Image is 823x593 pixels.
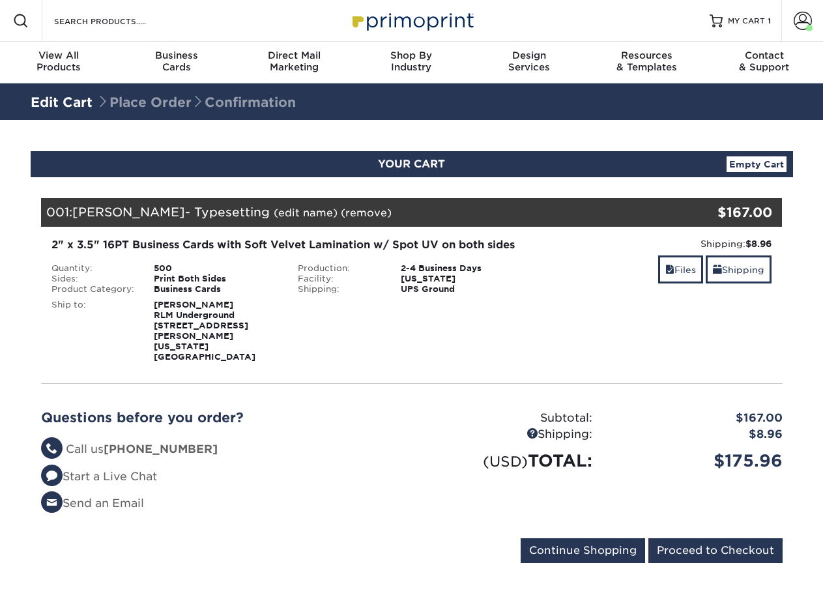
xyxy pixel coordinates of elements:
img: Primoprint [347,7,477,35]
a: Start a Live Chat [41,470,157,483]
span: Shop By [353,50,470,61]
div: & Support [706,50,823,73]
div: Cards [117,50,235,73]
span: MY CART [728,16,765,27]
div: $8.96 [602,426,792,443]
small: (USD) [483,453,528,470]
div: Shipping: [288,284,391,295]
div: Facility: [288,274,391,284]
h2: Questions before you order? [41,410,402,426]
strong: [PERSON_NAME] RLM Underground [STREET_ADDRESS][PERSON_NAME] [US_STATE][GEOGRAPHIC_DATA] [154,300,255,362]
a: DesignServices [470,42,588,83]
div: & Templates [588,50,705,73]
div: $167.00 [602,410,792,427]
a: Shop ByIndustry [353,42,470,83]
span: YOUR CART [378,158,445,170]
a: BusinessCards [117,42,235,83]
a: Files [658,255,703,283]
div: Industry [353,50,470,73]
a: (edit name) [274,207,338,219]
a: (remove) [341,207,392,219]
a: Contact& Support [706,42,823,83]
input: Proceed to Checkout [648,538,783,563]
div: 500 [144,263,288,274]
div: Ship to: [42,300,145,362]
div: Subtotal: [412,410,602,427]
span: [PERSON_NAME]- Typesetting [72,205,270,219]
input: Continue Shopping [521,538,645,563]
span: Direct Mail [235,50,353,61]
div: TOTAL: [412,448,602,473]
div: [US_STATE] [391,274,535,284]
div: Marketing [235,50,353,73]
div: 2-4 Business Days [391,263,535,274]
div: Sides: [42,274,145,284]
div: Production: [288,263,391,274]
div: Shipping: [412,426,602,443]
span: Resources [588,50,705,61]
a: Empty Cart [727,156,787,172]
div: Services [470,50,588,73]
li: Call us [41,441,402,458]
span: shipping [713,265,722,275]
div: Print Both Sides [144,274,288,284]
div: Quantity: [42,263,145,274]
span: 1 [768,16,771,25]
div: Product Category: [42,284,145,295]
a: Send an Email [41,497,144,510]
a: Direct MailMarketing [235,42,353,83]
div: $167.00 [659,203,773,222]
input: SEARCH PRODUCTS..... [53,13,180,29]
span: Contact [706,50,823,61]
a: Resources& Templates [588,42,705,83]
div: UPS Ground [391,284,535,295]
span: files [665,265,674,275]
a: Shipping [706,255,772,283]
span: Design [470,50,588,61]
div: $175.96 [602,448,792,473]
strong: $8.96 [745,239,772,249]
a: Edit Cart [31,94,93,110]
span: Business [117,50,235,61]
div: 001: [41,198,659,227]
span: Place Order Confirmation [96,94,296,110]
strong: [PHONE_NUMBER] [104,442,218,456]
div: Business Cards [144,284,288,295]
div: Shipping: [545,237,772,250]
div: 2" x 3.5" 16PT Business Cards with Soft Velvet Lamination w/ Spot UV on both sides [51,237,525,253]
